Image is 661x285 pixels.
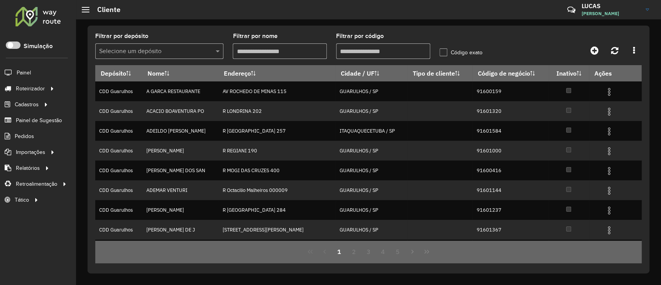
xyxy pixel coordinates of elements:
[336,200,408,220] td: GUARULHOS / SP
[472,121,549,141] td: 91601584
[405,244,420,259] button: Next Page
[376,244,390,259] button: 4
[16,85,45,93] span: Roteirizador
[218,101,335,121] td: R LONDRINA 202
[15,100,39,109] span: Cadastros
[582,2,640,10] h3: LUCAS
[472,141,549,161] td: 91601000
[143,240,219,259] td: AGENOR BATISTA DE ME
[336,121,408,141] td: ITAQUAQUECETUBA / SP
[143,81,219,101] td: A GARCA RESTAURANTE
[549,65,589,81] th: Inativo
[336,65,408,81] th: Cidade / UF
[143,101,219,121] td: ACACIO BOAVENTURA PO
[472,220,549,240] td: 91601367
[143,121,219,141] td: ADEILDO [PERSON_NAME]
[143,141,219,161] td: [PERSON_NAME]
[233,31,277,41] label: Filtrar por nome
[336,31,384,41] label: Filtrar por código
[472,200,549,220] td: 91601237
[336,240,408,259] td: GUARULHOS / SP
[472,101,549,121] td: 91601320
[336,101,408,121] td: GUARULHOS / SP
[472,81,549,101] td: 91600159
[218,240,335,259] td: R [PERSON_NAME] 4
[218,121,335,141] td: R [GEOGRAPHIC_DATA] 257
[419,244,434,259] button: Last Page
[16,164,40,172] span: Relatórios
[472,65,549,81] th: Código de negócio
[16,180,57,188] span: Retroalimentação
[218,65,335,81] th: Endereço
[582,10,640,17] span: [PERSON_NAME]
[336,141,408,161] td: GUARULHOS / SP
[143,161,219,180] td: [PERSON_NAME] DOS SAN
[440,48,482,57] label: Código exato
[143,200,219,220] td: [PERSON_NAME]
[95,81,143,101] td: CDD Guarulhos
[95,141,143,161] td: CDD Guarulhos
[95,200,143,220] td: CDD Guarulhos
[95,240,143,259] td: CDD Guarulhos
[390,244,405,259] button: 5
[143,180,219,200] td: ADEMAR VENTURI
[218,141,335,161] td: R REGIANI 190
[95,65,143,81] th: Depósito
[15,196,29,204] span: Tático
[336,161,408,180] td: GUARULHOS / SP
[336,220,408,240] td: GUARULHOS / SP
[17,69,31,77] span: Painel
[16,148,45,156] span: Importações
[472,240,549,259] td: 91600316
[15,132,34,140] span: Pedidos
[95,121,143,141] td: CDD Guarulhos
[336,180,408,200] td: GUARULHOS / SP
[16,116,62,124] span: Painel de Sugestão
[332,244,347,259] button: 1
[89,5,120,14] h2: Cliente
[347,244,361,259] button: 2
[143,65,219,81] th: Nome
[143,220,219,240] td: [PERSON_NAME] DE J
[95,180,143,200] td: CDD Guarulhos
[218,180,335,200] td: R Octacilio Malheiros 000009
[95,101,143,121] td: CDD Guarulhos
[218,220,335,240] td: [STREET_ADDRESS][PERSON_NAME]
[218,81,335,101] td: AV ROCHEDO DE MINAS 115
[589,65,635,81] th: Ações
[336,81,408,101] td: GUARULHOS / SP
[95,31,148,41] label: Filtrar por depósito
[218,161,335,180] td: R MOGI DAS CRUZES 400
[218,200,335,220] td: R [GEOGRAPHIC_DATA] 284
[24,41,53,51] label: Simulação
[95,161,143,180] td: CDD Guarulhos
[472,180,549,200] td: 91601144
[407,65,472,81] th: Tipo de cliente
[563,2,580,18] a: Contato Rápido
[95,220,143,240] td: CDD Guarulhos
[472,161,549,180] td: 91600416
[361,244,376,259] button: 3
